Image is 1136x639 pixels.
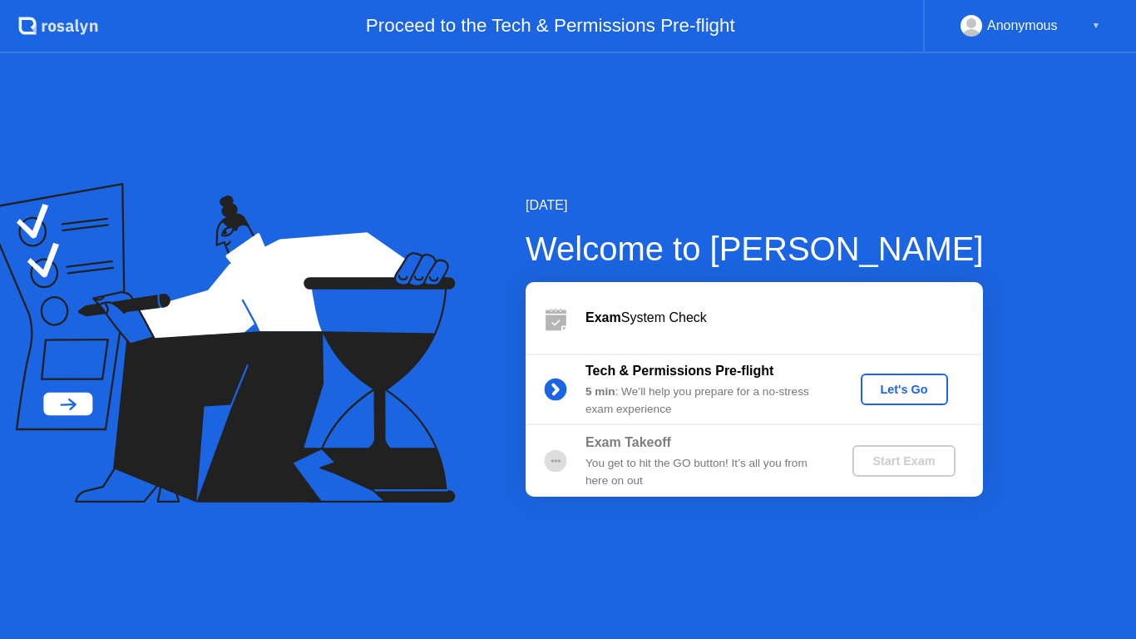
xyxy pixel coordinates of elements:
b: Exam [585,310,621,324]
div: Start Exam [859,454,948,468]
div: ▼ [1092,15,1100,37]
div: Anonymous [987,15,1058,37]
div: : We’ll help you prepare for a no-stress exam experience [585,384,825,418]
b: Exam Takeoff [585,435,671,449]
b: 5 min [585,385,615,398]
button: Start Exam [852,445,955,477]
div: System Check [585,308,983,328]
div: You get to hit the GO button! It’s all you from here on out [585,455,825,489]
div: Let's Go [867,383,941,396]
button: Let's Go [861,374,948,405]
div: Welcome to [PERSON_NAME] [526,224,984,274]
b: Tech & Permissions Pre-flight [585,364,773,378]
div: [DATE] [526,196,984,215]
